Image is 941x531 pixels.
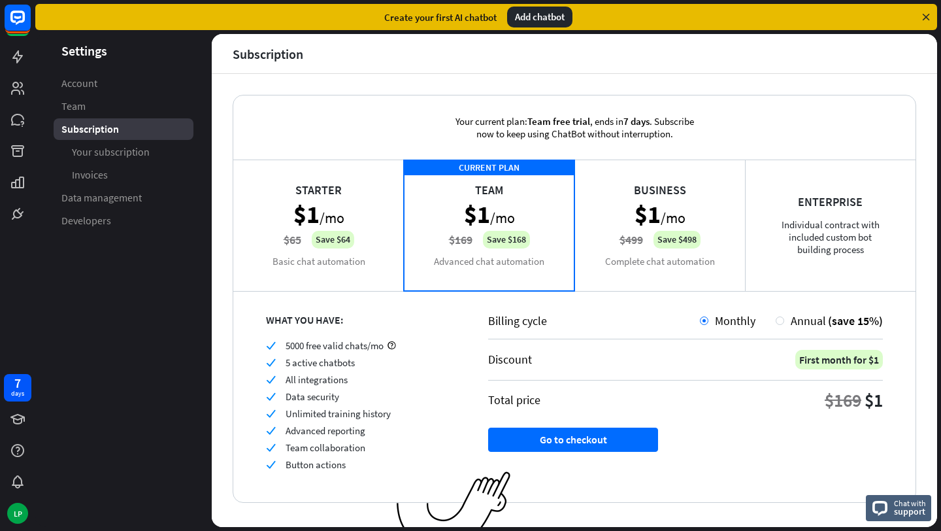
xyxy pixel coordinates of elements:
[61,99,86,113] span: Team
[286,441,365,454] span: Team collaboration
[507,7,572,27] div: Add chatbot
[266,313,455,326] div: WHAT YOU HAVE:
[54,210,193,231] a: Developers
[54,95,193,117] a: Team
[54,164,193,186] a: Invoices
[527,115,590,128] span: Team free trial
[286,424,365,437] span: Advanced reporting
[266,426,276,436] i: check
[14,377,21,389] div: 7
[286,407,391,420] span: Unlimited training history
[61,191,142,205] span: Data management
[286,339,384,352] span: 5000 free valid chats/mo
[286,390,339,403] span: Data security
[35,42,212,60] header: Settings
[623,115,650,128] span: 7 days
[266,460,276,470] i: check
[715,313,755,328] span: Monthly
[286,458,346,471] span: Button actions
[72,145,150,159] span: Your subscription
[61,77,97,90] span: Account
[894,505,926,517] span: support
[488,428,658,452] button: Go to checkout
[434,95,715,160] div: Your current plan: , ends in . Subscribe now to keep using ChatBot without interruption.
[266,375,276,385] i: check
[233,46,303,61] div: Subscription
[791,313,826,328] span: Annual
[286,373,348,386] span: All integrations
[266,392,276,402] i: check
[266,358,276,368] i: check
[266,341,276,351] i: check
[384,11,497,24] div: Create your first AI chatbot
[266,443,276,453] i: check
[61,122,119,136] span: Subscription
[286,356,355,369] span: 5 active chatbots
[7,503,28,524] div: LP
[488,313,700,328] div: Billing cycle
[894,497,926,509] span: Chat with
[11,389,24,398] div: days
[54,73,193,94] a: Account
[266,409,276,419] i: check
[488,352,532,367] div: Discount
[72,168,108,182] span: Invoices
[61,214,111,228] span: Developers
[54,141,193,163] a: Your subscription
[865,388,883,412] div: $1
[4,374,31,402] a: 7 days
[825,388,861,412] div: $169
[828,313,883,328] span: (save 15%)
[795,350,883,369] div: First month for $1
[10,5,50,44] button: Open LiveChat chat widget
[54,187,193,209] a: Data management
[488,392,540,407] div: Total price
